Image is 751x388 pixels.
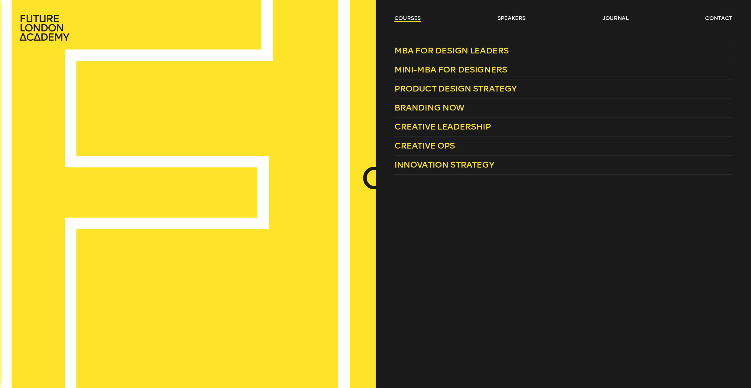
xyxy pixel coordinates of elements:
span: Product Design Strategy [394,84,517,94]
a: Creative Leadership [394,117,732,136]
span: MBA for Design Leaders [394,46,509,56]
a: contact [705,14,732,22]
a: Creative Ops [394,136,732,156]
a: Innovation Strategy [394,156,732,175]
span: Mini-MBA for Designers [394,65,507,75]
a: journal [602,14,629,22]
span: Innovation Strategy [394,160,494,170]
a: Product Design Strategy [394,79,732,98]
a: Mini-MBA for Designers [394,60,732,79]
a: courses [394,14,421,22]
a: speakers [497,14,526,22]
a: MBA for Design Leaders [394,41,732,60]
span: Creative Leadership [394,122,491,132]
span: Branding Now [394,103,465,113]
a: Branding Now [394,98,732,117]
span: Creative Ops [394,141,455,151]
